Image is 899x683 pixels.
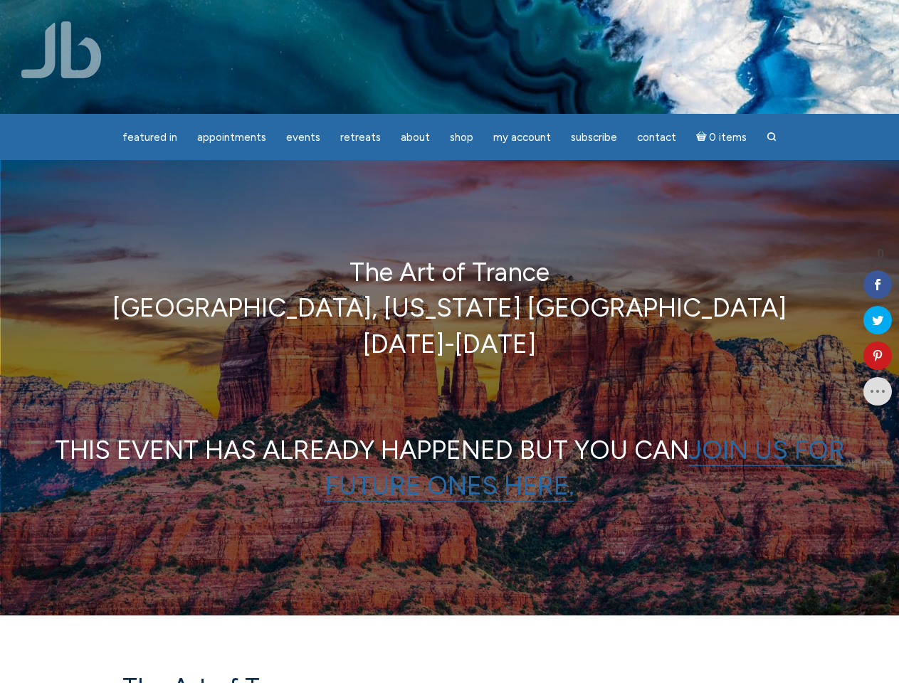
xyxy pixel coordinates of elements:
[485,124,559,152] a: My Account
[21,21,102,78] img: Jamie Butler. The Everyday Medium
[114,124,186,152] a: featured in
[441,124,482,152] a: Shop
[637,131,676,144] span: Contact
[869,260,892,268] span: Shares
[493,131,551,144] span: My Account
[45,432,854,504] p: THIS EVENT HAS ALREADY HAPPENED BUT YOU CAN
[571,131,617,144] span: Subscribe
[688,122,756,152] a: Cart0 items
[869,248,892,260] span: 0
[286,131,320,144] span: Events
[392,124,438,152] a: About
[450,131,473,144] span: Shop
[197,131,266,144] span: Appointments
[629,124,685,152] a: Contact
[696,131,710,144] i: Cart
[122,131,177,144] span: featured in
[278,124,329,152] a: Events
[401,131,430,144] span: About
[709,132,747,143] span: 0 items
[340,131,381,144] span: Retreats
[189,124,275,152] a: Appointments
[332,124,389,152] a: Retreats
[562,124,626,152] a: Subscribe
[45,255,854,362] p: The Art of Trance [GEOGRAPHIC_DATA], [US_STATE] [GEOGRAPHIC_DATA] [DATE]-[DATE]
